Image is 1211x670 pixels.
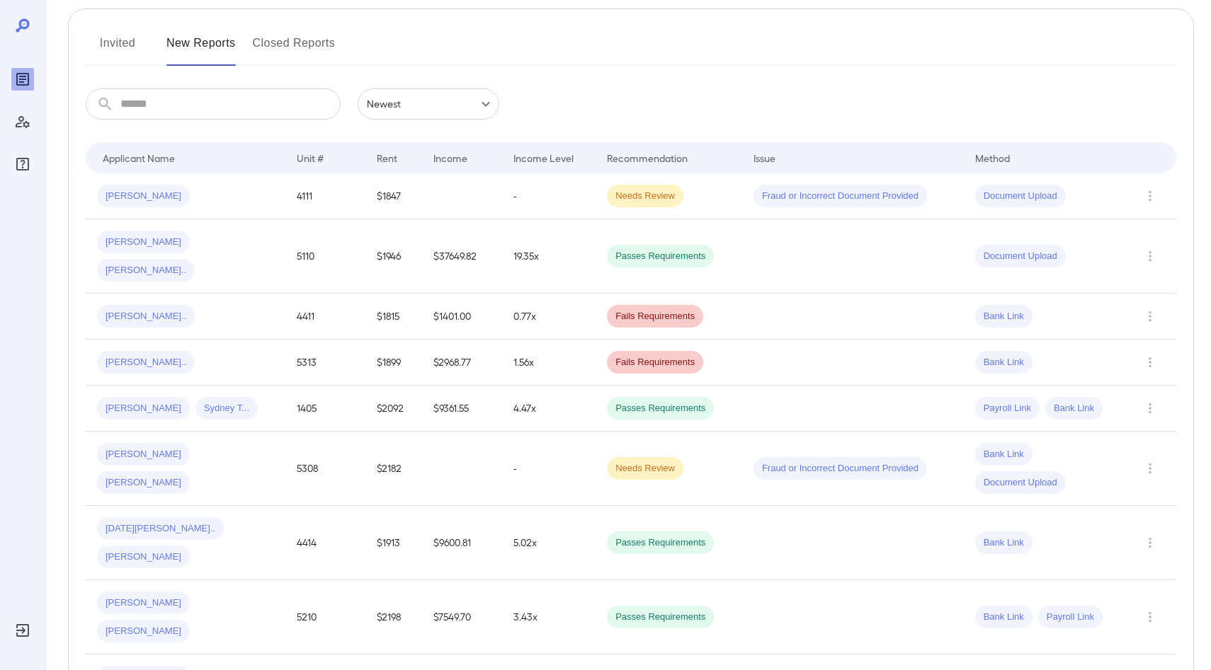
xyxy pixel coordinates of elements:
span: [PERSON_NAME] [97,625,190,638]
td: 1.56x [502,340,596,386]
span: Bank Link [975,448,1033,461]
div: Issue [754,149,776,166]
td: $7549.70 [422,580,502,654]
span: Payroll Link [975,402,1040,415]
td: 5110 [285,219,365,294]
span: [PERSON_NAME] [97,190,190,203]
td: $2198 [365,580,422,654]
td: $9361.55 [422,386,502,432]
span: Needs Review [607,462,683,475]
span: Passes Requirements [607,250,714,263]
div: Income [433,149,467,166]
button: Row Actions [1139,606,1161,628]
td: $1815 [365,294,422,340]
span: [DATE][PERSON_NAME].. [97,522,224,536]
td: 0.77x [502,294,596,340]
td: $1899 [365,340,422,386]
button: Row Actions [1139,397,1161,420]
button: Invited [86,32,149,66]
span: Fails Requirements [607,356,703,369]
td: $2182 [365,432,422,506]
td: 1405 [285,386,365,432]
span: Passes Requirements [607,536,714,550]
div: Income Level [513,149,574,166]
button: Row Actions [1139,531,1161,554]
td: 5313 [285,340,365,386]
td: - [502,432,596,506]
span: Fraud or Incorrect Document Provided [754,462,927,475]
span: Bank Link [975,310,1033,323]
span: [PERSON_NAME].. [97,356,195,369]
div: Log Out [11,619,34,642]
td: 4111 [285,173,365,219]
span: [PERSON_NAME] [97,448,190,461]
button: Row Actions [1139,351,1161,374]
span: Fails Requirements [607,310,703,323]
div: Unit # [297,149,324,166]
span: Passes Requirements [607,611,714,624]
span: [PERSON_NAME] [97,476,190,490]
div: Applicant Name [103,149,175,166]
td: $37649.82 [422,219,502,294]
div: Manage Users [11,110,34,133]
span: [PERSON_NAME].. [97,264,195,277]
td: 4.47x [502,386,596,432]
span: Document Upload [975,476,1066,490]
span: Bank Link [975,356,1033,369]
button: New Reports [166,32,236,66]
button: Row Actions [1139,457,1161,480]
td: 5308 [285,432,365,506]
div: Method [975,149,1010,166]
td: - [502,173,596,219]
button: Closed Reports [253,32,336,66]
td: 4414 [285,506,365,580]
span: [PERSON_NAME].. [97,310,195,323]
span: Document Upload [975,190,1066,203]
span: [PERSON_NAME] [97,550,190,564]
span: Needs Review [607,190,683,203]
td: $2092 [365,386,422,432]
span: Bank Link [975,611,1033,624]
div: Recommendation [607,149,688,166]
td: 5210 [285,580,365,654]
td: $2968.77 [422,340,502,386]
div: Rent [377,149,399,166]
button: Row Actions [1139,305,1161,328]
span: [PERSON_NAME] [97,596,190,610]
td: $1847 [365,173,422,219]
span: [PERSON_NAME] [97,236,190,249]
td: $1946 [365,219,422,294]
span: [PERSON_NAME] [97,402,190,415]
button: Row Actions [1139,245,1161,267]
td: $1401.00 [422,294,502,340]
span: Passes Requirements [607,402,714,415]
span: Bank Link [975,536,1033,550]
span: Fraud or Incorrect Document Provided [754,190,927,203]
td: 19.35x [502,219,596,294]
td: 5.02x [502,506,596,580]
span: Payroll Link [1038,611,1103,624]
div: FAQ [11,153,34,175]
td: $9600.81 [422,506,502,580]
button: Row Actions [1139,185,1161,207]
td: $1913 [365,506,422,580]
span: Bank Link [1045,402,1103,415]
span: Sydney T... [195,402,258,415]
div: Reports [11,68,34,91]
td: 3.43x [502,580,596,654]
span: Document Upload [975,250,1066,263]
div: Newest [358,88,499,120]
td: 4411 [285,294,365,340]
